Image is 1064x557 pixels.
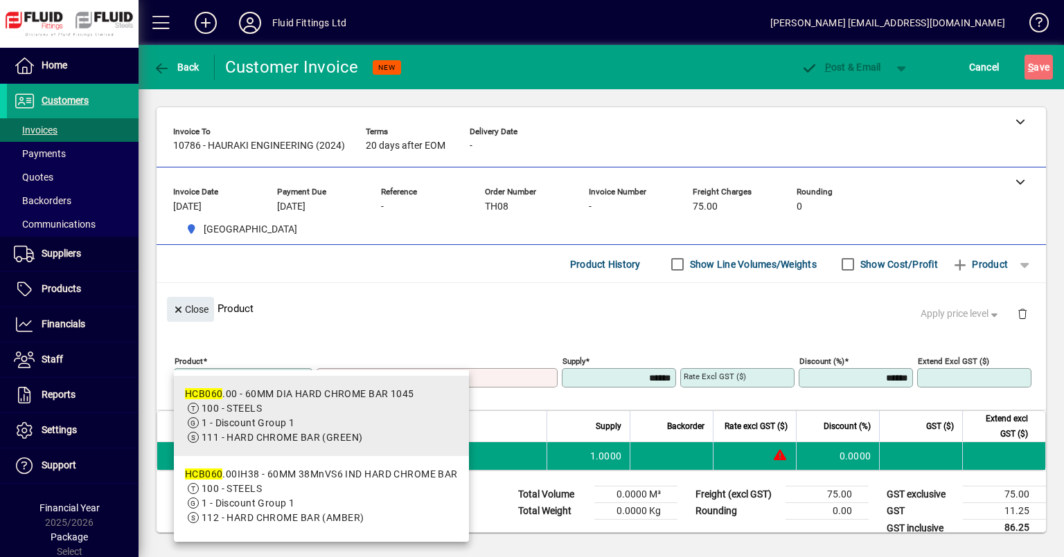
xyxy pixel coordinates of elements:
td: 0.0000 M³ [594,486,677,503]
a: Backorders [7,189,139,212]
span: 100 - STEELS [202,403,262,414]
td: 75.00 [786,486,869,503]
mat-label: Supply [562,356,585,366]
span: Home [42,60,67,71]
button: Post & Email [794,55,888,80]
app-page-header-button: Delete [1006,307,1039,320]
span: Discount (%) [824,419,871,434]
span: Backorders [14,195,71,206]
span: Staff [42,354,63,365]
span: 1.0000 [590,449,622,463]
td: Total Weight [511,503,594,520]
button: Delete [1006,297,1039,330]
span: ost & Email [801,62,881,73]
div: Fluid Fittings Ltd [272,12,346,34]
span: Financials [42,318,85,329]
span: Package [51,531,88,542]
span: P [825,62,831,73]
td: GST [880,503,963,520]
span: Cancel [969,56,1000,78]
span: S [1028,62,1034,73]
span: - [381,201,384,212]
div: .00 - 60MM DIA HARD CHROME BAR 1045 [185,387,414,401]
span: Close [172,298,209,321]
span: Supply [596,419,621,434]
td: 75.00 [963,486,1046,503]
span: Settings [42,424,77,435]
td: GST exclusive [880,486,963,503]
a: Products [7,272,139,307]
td: 0.0000 [796,442,879,470]
button: Apply price level [915,302,1007,327]
a: Home [7,48,139,83]
span: Quotes [14,172,53,183]
td: Rounding [689,503,786,520]
button: Back [150,55,203,80]
span: 75.00 [693,201,718,212]
button: Add [184,10,228,35]
td: Freight (excl GST) [689,486,786,503]
a: Quotes [7,165,139,189]
span: Rate excl GST ($) [725,419,788,434]
span: 111 - HARD CHROME BAR (GREEN) [202,432,363,443]
a: Suppliers [7,237,139,271]
span: [DATE] [173,201,202,212]
span: TH08 [485,201,508,212]
span: Invoices [14,125,57,136]
a: Financials [7,307,139,342]
span: 20 days after EOM [366,140,445,152]
td: 86.25 [963,520,1046,537]
div: Product [157,283,1046,334]
mat-option: HCB060.00 - 60MM DIA HARD CHROME BAR 1045 [174,376,469,456]
span: NEW [378,63,396,72]
td: 11.25 [963,503,1046,520]
a: Payments [7,142,139,165]
a: Reports [7,378,139,412]
label: Show Line Volumes/Weights [687,257,817,271]
span: ave [1028,56,1049,78]
span: - [470,140,472,152]
td: GST inclusive [880,520,963,537]
mat-label: Product [175,356,203,366]
span: Suppliers [42,248,81,259]
a: Knowledge Base [1019,3,1047,48]
span: GST ($) [926,419,954,434]
span: [DATE] [277,201,305,212]
button: Save [1025,55,1053,80]
span: Apply price level [921,307,1001,321]
span: 100 - STEELS [202,483,262,494]
span: Customers [42,95,89,106]
span: Products [42,283,81,294]
app-page-header-button: Close [163,302,218,315]
span: Payments [14,148,66,159]
button: Close [167,297,214,322]
span: Back [153,62,199,73]
button: Product History [565,252,646,277]
a: Invoices [7,118,139,142]
span: Communications [14,219,96,230]
mat-label: Discount (%) [799,356,844,366]
div: [PERSON_NAME] [EMAIL_ADDRESS][DOMAIN_NAME] [770,12,1005,34]
span: - [589,201,592,212]
td: 0.00 [786,503,869,520]
em: HCB060 [185,468,223,480]
a: Communications [7,212,139,236]
span: Extend excl GST ($) [971,411,1028,441]
mat-option: HCB060.00IH38 - 60MM 38MnVS6 IND HARD CHROME BAR [174,456,469,536]
mat-label: Extend excl GST ($) [918,356,989,366]
span: 10786 - HAURAKI ENGINEERING (2024) [173,140,345,152]
span: 1 - Discount Group 1 [202,497,295,509]
em: HCB060 [185,388,223,399]
button: Cancel [966,55,1003,80]
button: Profile [228,10,272,35]
app-page-header-button: Back [139,55,215,80]
mat-label: Rate excl GST ($) [684,372,746,381]
td: 0.0000 Kg [594,503,677,520]
td: Total Volume [511,486,594,503]
div: Customer Invoice [225,56,359,78]
a: Staff [7,343,139,377]
label: Show Cost/Profit [858,257,938,271]
span: Backorder [667,419,704,434]
span: 112 - HARD CHROME BAR (AMBER) [202,512,364,523]
span: Financial Year [39,502,100,513]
